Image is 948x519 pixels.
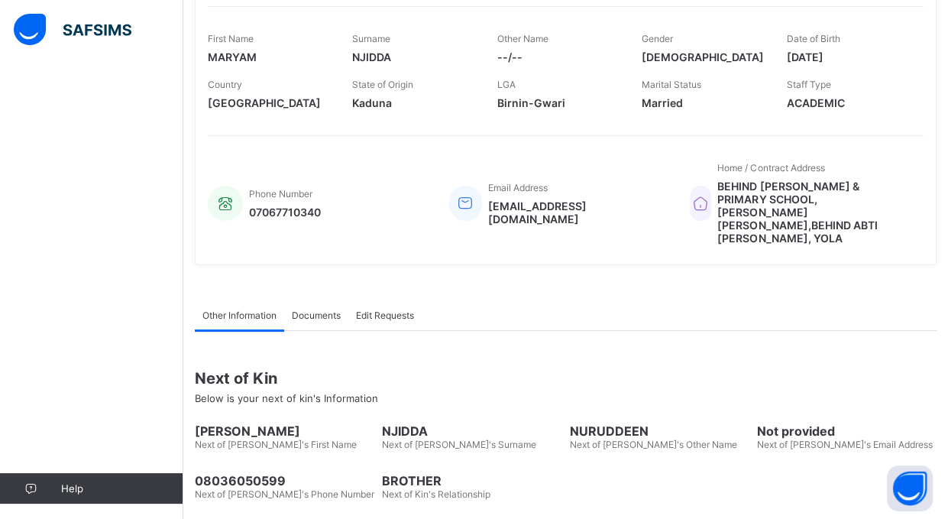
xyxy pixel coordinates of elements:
img: safsims [14,14,131,46]
span: 08036050599 [195,473,374,488]
span: BROTHER [382,473,561,488]
span: State of Origin [352,79,413,90]
span: [EMAIL_ADDRESS][DOMAIN_NAME] [488,199,667,225]
span: NURUDDEEN [570,423,749,439]
span: Other Name [497,33,548,44]
span: Staff Type [787,79,831,90]
span: Documents [292,310,341,321]
span: Birnin-Gwari [497,96,619,109]
span: Next of [PERSON_NAME]'s Surname [382,439,536,450]
span: --/-- [497,50,619,63]
span: [PERSON_NAME] [195,423,374,439]
span: 07067710340 [249,206,321,219]
span: Gender [642,33,673,44]
span: [DEMOGRAPHIC_DATA] [642,50,764,63]
span: Below is your next of kin's Information [195,392,378,404]
span: Married [642,96,763,109]
span: Next of [PERSON_NAME]'s Phone Number [195,488,374,500]
span: Help [61,482,183,495]
span: MARYAM [208,50,329,63]
span: Next of Kin [195,369,937,388]
span: Surname [352,33,390,44]
span: Next of [PERSON_NAME]'s First Name [195,439,357,450]
span: Kaduna [352,96,474,109]
span: ACADEMIC [787,96,908,109]
span: Country [208,79,242,90]
span: Email Address [488,182,548,193]
span: [GEOGRAPHIC_DATA] [208,96,329,109]
span: LGA [497,79,516,90]
span: First Name [208,33,254,44]
span: Next of Kin's Relationship [382,488,490,500]
span: BEHIND [PERSON_NAME] & PRIMARY SCHOOL, [PERSON_NAME] [PERSON_NAME],BEHIND ABTI [PERSON_NAME], YOLA [717,180,908,245]
span: Home / Contract Address [717,162,824,174]
span: Edit Requests [356,310,414,321]
button: Open asap [887,465,933,511]
span: Phone Number [249,188,312,199]
span: [DATE] [787,50,908,63]
span: Next of [PERSON_NAME]'s Email Address [757,439,933,450]
span: Marital Status [642,79,701,90]
span: NJIDDA [352,50,474,63]
span: Next of [PERSON_NAME]'s Other Name [570,439,737,450]
span: Other Information [202,310,277,321]
span: NJIDDA [382,423,561,439]
span: Not provided [757,423,937,439]
span: Date of Birth [787,33,840,44]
